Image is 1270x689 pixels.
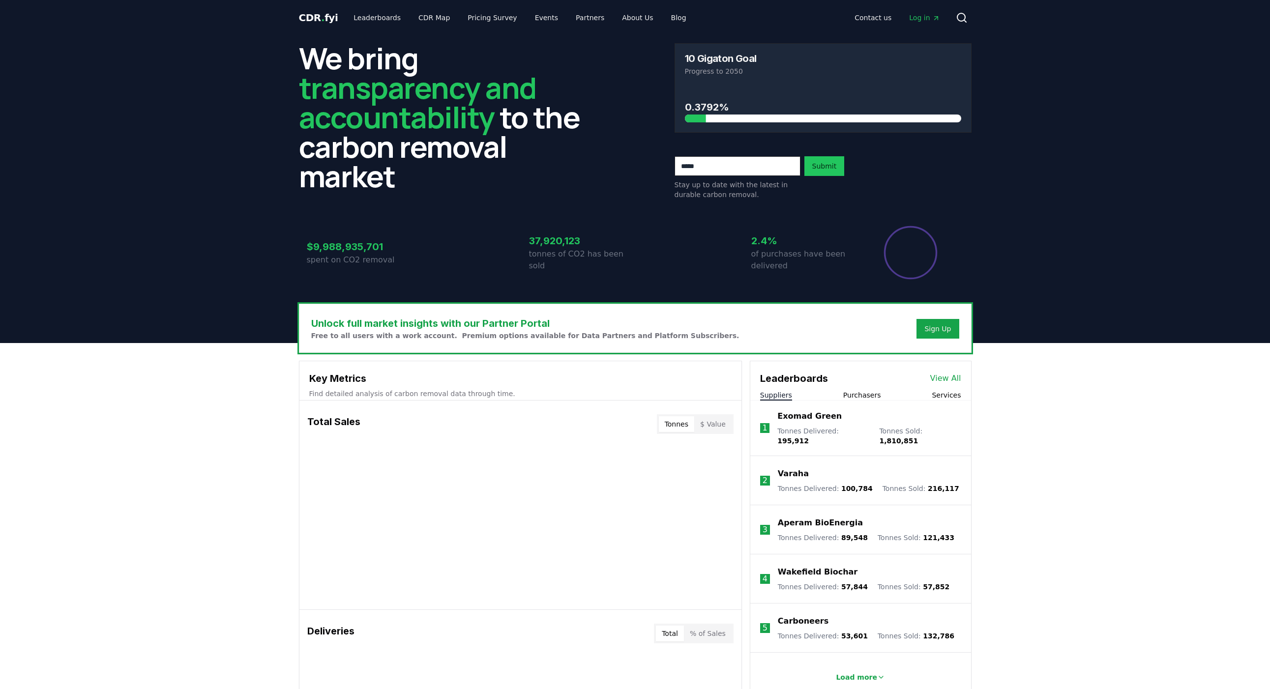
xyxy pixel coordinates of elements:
p: of purchases have been delivered [751,248,857,272]
button: Suppliers [760,390,792,400]
h3: Deliveries [307,624,354,643]
p: Tonnes Delivered : [778,533,868,543]
a: Exomad Green [777,410,842,422]
button: Purchasers [843,390,881,400]
button: Tonnes [659,416,694,432]
h3: Key Metrics [309,371,732,386]
p: Free to all users with a work account. Premium options available for Data Partners and Platform S... [311,331,739,341]
p: 3 [763,524,768,536]
a: Wakefield Biochar [778,566,857,578]
a: Contact us [847,9,899,27]
h3: 2.4% [751,233,857,248]
p: 5 [763,622,768,634]
button: Sign Up [916,319,959,339]
p: Stay up to date with the latest in durable carbon removal. [675,180,800,200]
h3: Total Sales [307,414,360,434]
a: Blog [663,9,694,27]
a: Leaderboards [346,9,409,27]
span: 1,810,851 [879,437,918,445]
span: . [321,12,325,24]
p: tonnes of CO2 has been sold [529,248,635,272]
a: Log in [901,9,947,27]
button: Total [656,626,684,641]
nav: Main [346,9,694,27]
a: Varaha [778,468,809,480]
p: Load more [836,672,877,682]
p: 4 [763,573,768,585]
span: Log in [909,13,940,23]
h3: Leaderboards [760,371,828,386]
nav: Main [847,9,947,27]
span: transparency and accountability [299,67,536,137]
h3: Unlock full market insights with our Partner Portal [311,316,739,331]
p: Tonnes Delivered : [778,582,868,592]
h3: 0.3792% [685,100,961,115]
a: Carboneers [778,615,828,627]
span: 57,844 [841,583,868,591]
p: Tonnes Delivered : [778,631,868,641]
p: 1 [762,422,767,434]
span: 195,912 [777,437,809,445]
span: 132,786 [923,632,954,640]
p: 2 [763,475,768,487]
p: Tonnes Sold : [883,484,959,493]
button: Submit [804,156,845,176]
span: 89,548 [841,534,868,542]
p: Tonnes Sold : [879,426,961,446]
span: 216,117 [928,485,959,492]
a: Sign Up [924,324,951,334]
p: spent on CO2 removal [307,254,413,266]
h3: $9,988,935,701 [307,239,413,254]
p: Progress to 2050 [685,66,961,76]
a: About Us [614,9,661,27]
span: 57,852 [923,583,949,591]
h3: 37,920,123 [529,233,635,248]
p: Tonnes Sold : [878,631,954,641]
a: Aperam BioEnergia [778,517,863,529]
a: CDR.fyi [299,11,338,25]
a: Events [527,9,566,27]
p: Tonnes Delivered : [777,426,869,446]
button: Load more [828,667,893,687]
span: 100,784 [841,485,873,492]
span: 121,433 [923,534,954,542]
h3: 10 Gigaton Goal [685,54,757,63]
a: View All [930,373,961,384]
a: Partners [568,9,612,27]
div: Percentage of sales delivered [883,225,938,280]
p: Tonnes Delivered : [778,484,873,493]
p: Find detailed analysis of carbon removal data through time. [309,389,732,399]
span: CDR fyi [299,12,338,24]
span: 53,601 [841,632,868,640]
a: CDR Map [411,9,458,27]
p: Tonnes Sold : [878,533,954,543]
p: Tonnes Sold : [878,582,949,592]
a: Pricing Survey [460,9,525,27]
button: Services [932,390,961,400]
button: $ Value [694,416,732,432]
h2: We bring to the carbon removal market [299,43,596,191]
button: % of Sales [684,626,732,641]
